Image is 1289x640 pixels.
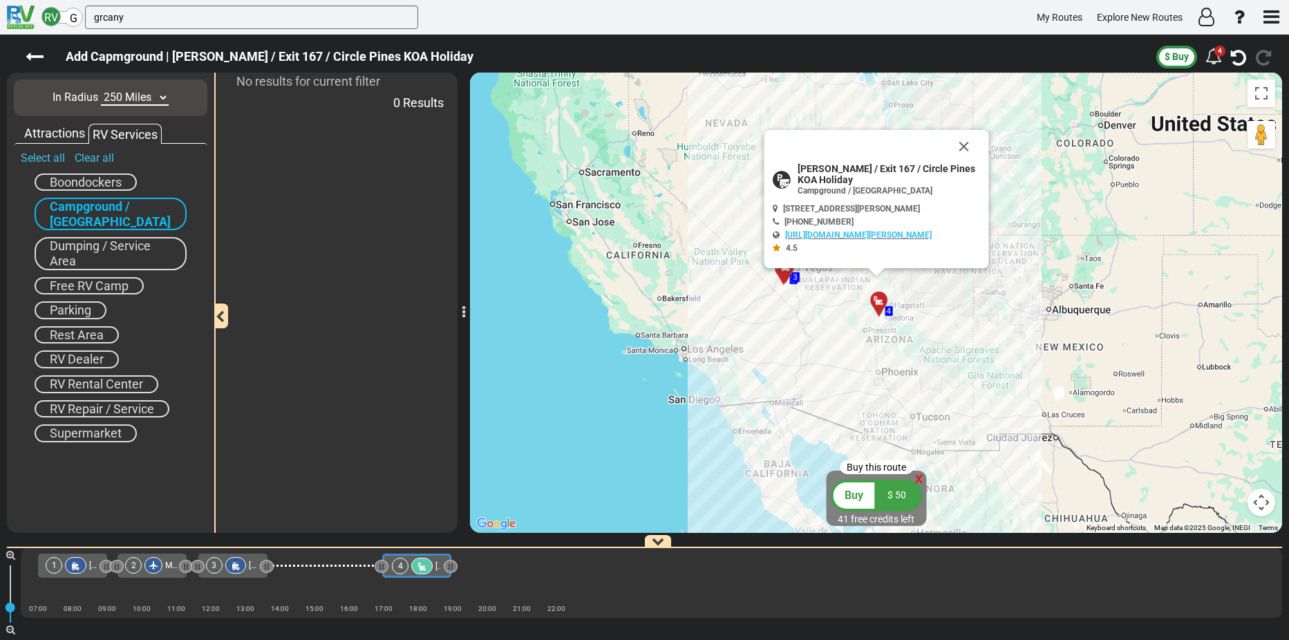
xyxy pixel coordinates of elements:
div: Parking [35,301,106,319]
div: Rest Area [35,326,119,344]
div: 4 [1214,46,1225,57]
div: Free RV Camp [35,277,144,295]
div: 16:00 [332,602,366,615]
span: [PHONE_NUMBER] [784,217,853,227]
div: 22:00 [539,602,574,615]
input: Search... [85,6,418,29]
div: | [539,613,574,626]
button: Map camera controls [1248,489,1275,516]
div: RV Services [88,124,162,144]
div: 15:00 [297,602,332,615]
div: | [55,613,90,626]
span: Buy this route [847,462,906,473]
span: [GEOGRAPHIC_DATA] [249,561,328,570]
span: RV Rental Center [50,377,143,391]
span: 3 [793,272,798,282]
span: Dumping / Service Area [50,238,151,268]
span: 4 [886,306,891,316]
button: Toggle fullscreen view [1248,79,1275,107]
button: Keyboard shortcuts [1086,523,1146,533]
div: RV Dealer [35,350,119,368]
span: McCarran [GEOGRAPHIC_DATA] - [GEOGRAPHIC_DATA] [165,561,369,570]
div: RV Repair / Service [35,400,169,418]
div: 10:00 [124,602,159,615]
span: Parking [50,303,91,317]
span: x [915,469,923,487]
span: RV Repair / Service [50,402,154,416]
div: | [263,613,297,626]
span: [PERSON_NAME] / Exit 167 / Circle Pines KOA Holiday [797,163,977,185]
span: [PERSON_NAME] / Exit 167 / Circle Pines KOA Holiday [435,561,637,571]
div: | [470,613,505,626]
div: 1 [46,557,62,574]
div: 12:00 [194,602,228,615]
span: 4.5 [785,243,797,253]
span: $ 50 [887,489,906,500]
a: Explore New Routes [1091,4,1189,31]
div: | [90,613,124,626]
span: RV Dealer [50,352,104,366]
span: free credits left [851,514,914,525]
div: Dumping / Service Area [35,237,187,270]
div: 4 [1205,45,1222,68]
div: Supermarket [35,424,137,442]
div: | [505,613,539,626]
span: $ Buy [1165,51,1189,62]
div: RV Rental Center [35,375,158,393]
label: Add Capmground | [PERSON_NAME] / Exit 167 / Circle Pines KOA Holiday [52,45,487,68]
div: 0 Results [390,91,447,115]
div: Attractions [21,124,88,142]
a: Open this area in Google Maps (opens a new window) [473,515,519,533]
div: x [915,467,923,489]
span: Explore New Routes [1097,12,1183,23]
img: RvPlanetLogo.png [7,6,35,29]
span: Campground / [GEOGRAPHIC_DATA] [50,199,171,229]
a: Select all [21,151,65,164]
span: In Radius [53,91,98,104]
button: Drag Pegman onto the map to open Street View [1248,121,1275,149]
a: [URL][DOMAIN_NAME][PERSON_NAME] [784,230,931,240]
div: 07:00 [21,602,55,615]
div: 2 [125,557,142,574]
div: Campground / [GEOGRAPHIC_DATA] [35,198,187,230]
div: | [332,613,366,626]
span: My Routes [1037,12,1082,23]
span: [GEOGRAPHIC_DATA] [89,561,169,570]
div: | [159,613,194,626]
div: | [194,613,228,626]
div: | [366,613,401,626]
span: Free RV Camp [50,279,129,293]
a: Terms (opens in new tab) [1259,524,1278,531]
button: Buy $ 50 [826,479,926,512]
a: Clear all [75,151,114,164]
div: 20:00 [470,602,505,615]
span: Supermarket [50,426,122,440]
span: G [70,12,77,25]
div: | [435,613,470,626]
div: Boondockers [35,173,137,191]
div: | [21,613,55,626]
span: No results for current filter [236,74,380,88]
span: Boondockers [50,175,122,189]
button: Close [947,130,980,163]
div: 3 [206,557,223,574]
div: 21:00 [505,602,539,615]
a: My Routes [1031,4,1089,31]
div: 17:00 [366,602,401,615]
div: 08:00 [55,602,90,615]
span: Campground / [GEOGRAPHIC_DATA] [797,186,932,196]
span: Map data ©2025 Google, INEGI [1154,524,1250,531]
span: Rest Area [50,328,104,342]
div: | [228,613,263,626]
div: 19:00 [435,602,470,615]
div: 13:00 [228,602,263,615]
div: | [297,613,332,626]
span: Buy [845,489,863,502]
div: | [124,613,159,626]
div: G [64,8,83,27]
button: $ Buy [1156,46,1197,68]
span: 41 [838,514,849,525]
div: 14:00 [263,602,297,615]
div: 11:00 [159,602,194,615]
div: | [401,613,435,626]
